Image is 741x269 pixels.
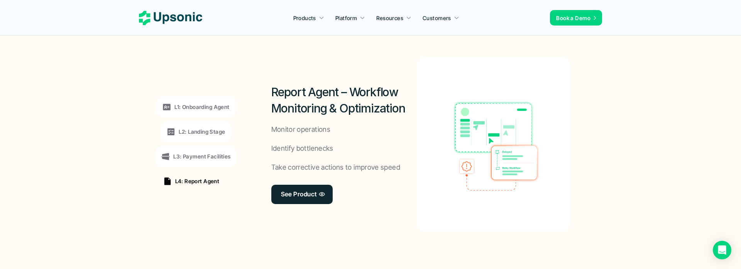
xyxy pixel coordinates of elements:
a: See Product [271,185,333,204]
p: See Product [281,189,317,200]
p: Platform [335,14,357,22]
div: Open Intercom Messenger [713,241,731,259]
p: Monitor operations [271,124,330,135]
p: Book a Demo [556,14,590,22]
p: Identify bottlenecks [271,143,333,154]
p: L3: Payment Facilities [173,152,230,160]
p: L4: Report Agent [175,177,220,185]
a: Products [289,11,329,25]
p: Resources [376,14,403,22]
a: Book a Demo [550,10,602,26]
p: Products [293,14,316,22]
p: L2: Landing Stage [179,128,225,136]
p: Take corrective actions to improve speed [271,162,400,173]
h2: Report Agent – Workflow Monitoring & Optimization [271,84,417,116]
p: Customers [423,14,451,22]
p: L1: Onboarding Agent [174,103,229,111]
